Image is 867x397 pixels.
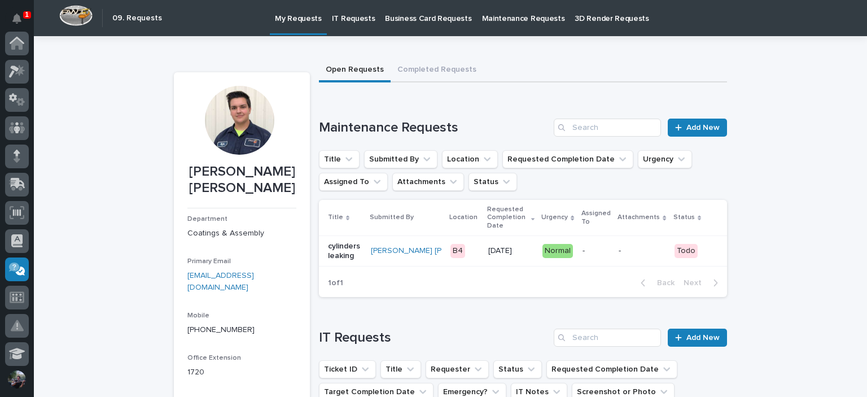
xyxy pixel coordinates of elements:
button: Urgency [638,150,692,168]
button: Requested Completion Date [502,150,633,168]
span: Primary Email [187,258,231,265]
p: Urgency [541,211,568,224]
a: [PERSON_NAME] [PERSON_NAME] [371,246,496,256]
span: Next [684,278,708,288]
p: - [583,246,610,256]
button: Submitted By [364,150,437,168]
button: Completed Requests [391,59,483,82]
h1: IT Requests [319,330,549,346]
button: Assigned To [319,173,388,191]
button: Title [380,360,421,378]
span: Mobile [187,312,209,319]
h2: 09. Requests [112,14,162,23]
p: 1 [25,11,29,19]
p: Attachments [618,211,660,224]
p: [DATE] [488,246,534,256]
button: users-avatar [5,368,29,391]
button: Requested Completion Date [546,360,677,378]
button: Location [442,150,498,168]
div: B4 [450,244,465,258]
button: Next [679,278,727,288]
a: Add New [668,329,727,347]
span: Back [650,278,675,288]
p: Submitted By [370,211,414,224]
p: 1720 [187,367,296,378]
button: Title [319,150,360,168]
p: Status [673,211,695,224]
button: Attachments [392,173,464,191]
span: Office Extension [187,355,241,361]
p: Title [328,211,343,224]
div: Todo [675,244,698,258]
p: cylinders leaking [328,242,362,261]
a: Add New [668,119,727,137]
p: 1 of 1 [319,269,352,297]
p: - [619,246,665,256]
a: [EMAIL_ADDRESS][DOMAIN_NAME] [187,272,254,291]
tr: cylinders leaking[PERSON_NAME] [PERSON_NAME] B4[DATE]Normal--Todo [319,236,727,267]
span: Add New [686,124,720,132]
input: Search [554,329,661,347]
button: Ticket ID [319,360,376,378]
img: Workspace Logo [59,5,93,26]
p: Assigned To [581,207,611,228]
div: Notifications1 [14,14,29,32]
a: [PHONE_NUMBER] [187,326,255,334]
p: Requested Completion Date [487,203,528,232]
button: Back [632,278,679,288]
button: Open Requests [319,59,391,82]
p: Coatings & Assembly [187,228,296,239]
button: Notifications [5,7,29,30]
input: Search [554,119,661,137]
span: Department [187,216,227,223]
button: Requester [426,360,489,378]
button: Status [493,360,542,378]
p: [PERSON_NAME] [PERSON_NAME] [187,164,296,197]
div: Normal [542,244,573,258]
button: Status [468,173,517,191]
h1: Maintenance Requests [319,120,549,136]
p: Location [449,211,478,224]
span: Add New [686,334,720,342]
